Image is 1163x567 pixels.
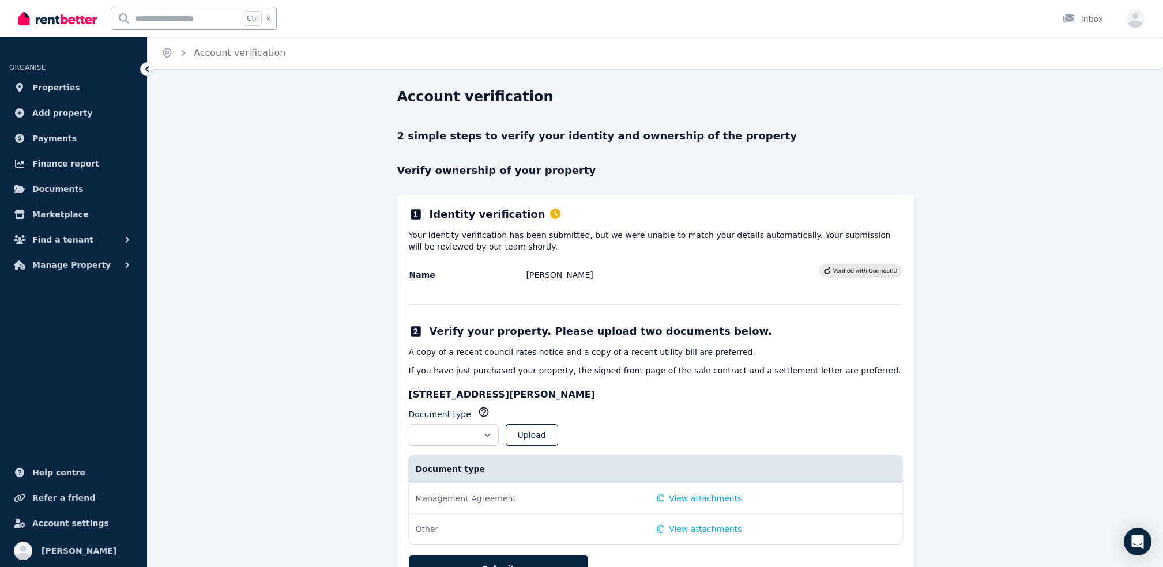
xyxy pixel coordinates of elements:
p: If you have just purchased your property, the signed front page of the sale contract and a settle... [409,365,902,376]
a: Marketplace [9,203,138,226]
span: Manage Property [32,258,111,272]
td: [PERSON_NAME] [525,269,818,281]
span: Account settings [32,516,109,530]
td: Management Agreement [409,483,650,514]
button: Manage Property [9,254,138,277]
span: Payments [32,131,77,145]
th: Document type [409,455,650,483]
span: Ctrl [244,11,262,26]
p: Verify ownership of your property [397,162,914,179]
div: Inbox [1063,13,1103,25]
a: Add property [9,101,138,124]
img: RentBetter [18,10,97,27]
button: View attachments [657,523,742,535]
a: Properties [9,76,138,99]
span: Add property [32,106,93,120]
a: Payments [9,127,138,150]
nav: Breadcrumb [148,37,299,69]
label: Document type [409,409,471,420]
div: Open Intercom Messenger [1124,528,1151,555]
a: Help centre [9,461,138,484]
p: 2 simple steps to verify your identity and ownership of the property [397,128,914,144]
span: Finance report [32,157,99,171]
p: Your identity verification has been submitted, but we were unable to match your details automatic... [409,229,902,252]
span: Find a tenant [32,233,93,247]
button: View attachments [657,493,742,504]
h3: [STREET_ADDRESS][PERSON_NAME] [409,388,902,402]
button: Find a tenant [9,228,138,251]
span: Documents [32,182,84,196]
a: Refer a friend [9,486,138,509]
a: Account settings [9,512,138,535]
a: Documents [9,177,138,201]
h2: Identity verification [430,206,560,222]
span: Help centre [32,466,85,479]
span: ORGANISE [9,63,46,71]
button: Upload [506,424,558,446]
h1: Account verification [397,88,554,106]
a: Finance report [9,152,138,175]
span: k [266,14,270,23]
span: Refer a friend [32,491,95,505]
span: Properties [32,81,80,94]
span: Marketplace [32,207,88,221]
a: Account verification [194,47,285,58]
span: [PERSON_NAME] [42,544,116,558]
td: Name [409,269,526,281]
td: Other [409,514,650,545]
h2: Verify your property. Please upload two documents below. [430,323,772,339]
p: A copy of a recent council rates notice and a copy of a recent utility bill are preferred. [409,346,902,358]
